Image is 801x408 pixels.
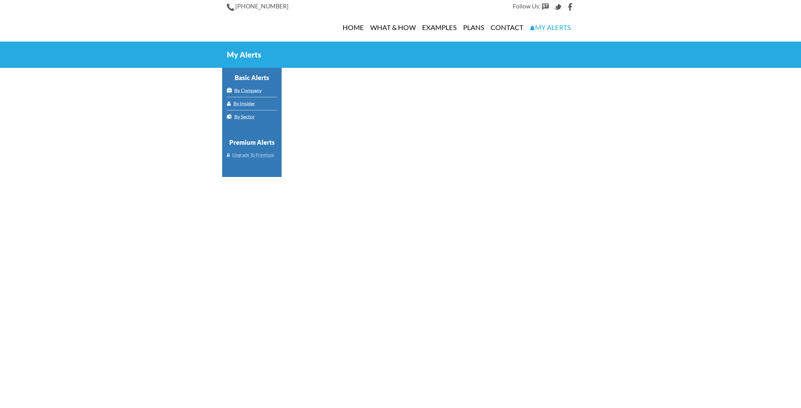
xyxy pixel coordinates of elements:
[227,84,277,97] a: By Company
[227,97,277,110] a: By Insider
[339,13,367,42] a: Home
[487,13,527,42] a: Contact
[227,149,277,161] a: Upgrade To Premium
[513,3,540,10] span: Follow Us:
[227,51,574,58] h2: My Alerts
[367,13,419,42] a: What & How
[567,3,574,11] img: Facebook
[527,13,574,42] a: My Alerts
[554,3,562,11] img: Twitter
[235,3,288,10] span: [PHONE_NUMBER]
[419,13,460,42] a: Examples
[542,3,549,11] img: StockTwits
[227,3,234,11] img: Phone
[227,74,277,81] h3: Basic Alerts
[227,110,277,123] a: By Sector
[227,139,277,146] h3: Premium Alerts
[460,13,487,42] a: Plans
